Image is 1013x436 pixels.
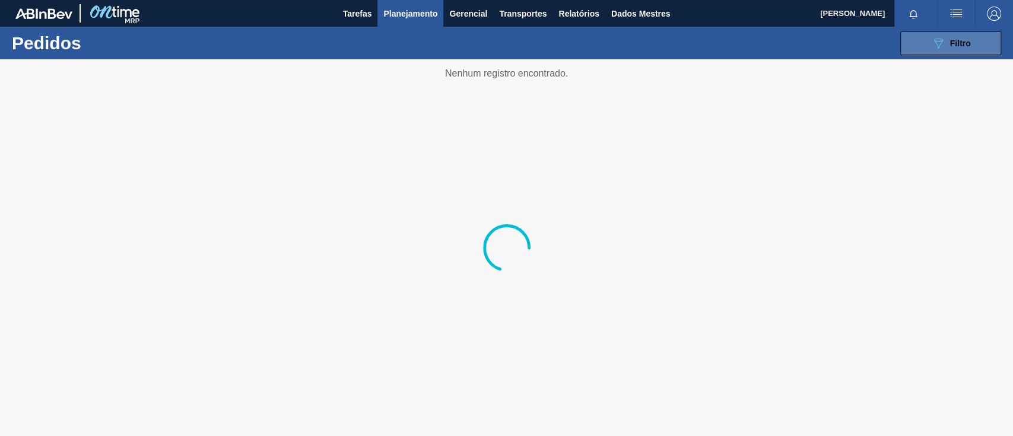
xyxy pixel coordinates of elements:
font: Relatórios [558,9,599,18]
button: Filtro [900,31,1001,55]
font: Dados Mestres [611,9,671,18]
h1: Pedidos [12,36,186,50]
button: Notificações [894,5,932,22]
font: [PERSON_NAME] [820,9,885,18]
font: Planejamento [383,9,437,18]
span: Filtro [950,39,971,48]
img: ações do usuário [949,7,963,21]
img: Sair [987,7,1001,21]
img: TNhmsLtSVTkK8tSr43FrP2fwEKptu5GPRR3wAAAABJRU5ErkJggg== [15,8,72,19]
font: Tarefas [343,9,372,18]
font: Gerencial [449,9,487,18]
font: Transportes [499,9,547,18]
